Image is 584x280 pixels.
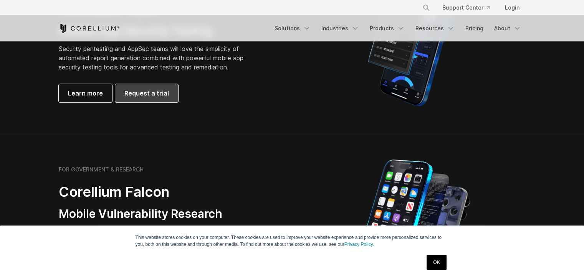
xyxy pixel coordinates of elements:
a: About [490,21,526,35]
a: Privacy Policy. [344,242,374,247]
a: Learn more [59,84,112,102]
a: OK [427,255,446,270]
a: Corellium Home [59,24,120,33]
span: Learn more [68,89,103,98]
a: Industries [317,21,364,35]
span: Request a trial [124,89,169,98]
div: Navigation Menu [413,1,526,15]
a: Solutions [270,21,315,35]
a: Resources [411,21,459,35]
button: Search [419,1,433,15]
div: Navigation Menu [270,21,526,35]
h6: FOR GOVERNMENT & RESEARCH [59,166,144,173]
a: Support Center [436,1,496,15]
p: This website stores cookies on your computer. These cookies are used to improve your website expe... [136,234,449,248]
a: Products [365,21,409,35]
p: Security pentesting and AppSec teams will love the simplicity of automated report generation comb... [59,44,255,72]
h3: Mobile Vulnerability Research [59,207,274,221]
a: Request a trial [115,84,178,102]
h2: Corellium Falcon [59,183,274,201]
a: Pricing [461,21,488,35]
a: Login [499,1,526,15]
